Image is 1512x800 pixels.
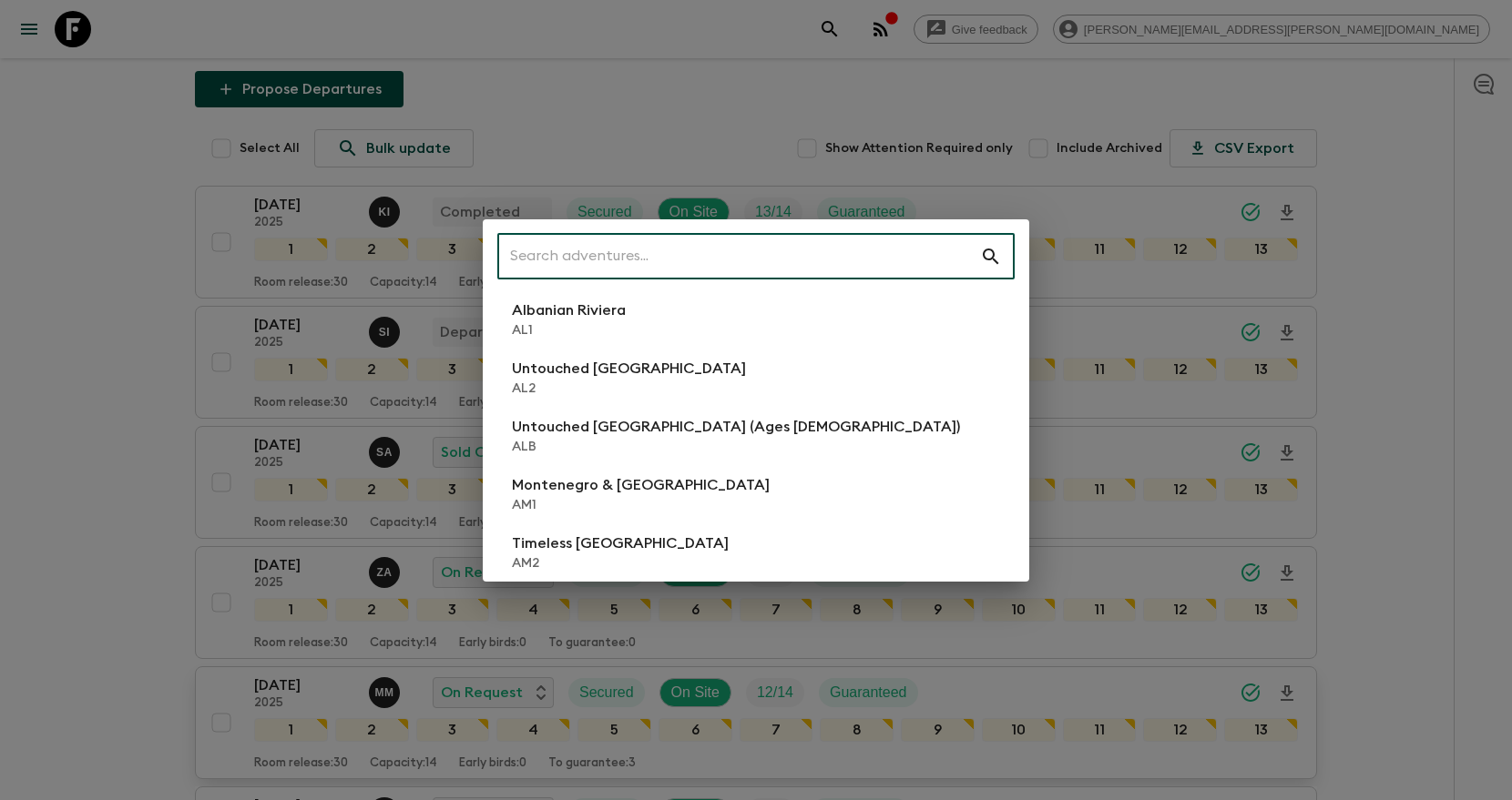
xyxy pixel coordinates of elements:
[512,299,626,321] p: Albanian Riviera
[512,554,729,572] p: AM2
[497,231,980,282] input: Search adventures...
[512,321,626,339] p: AL1
[512,532,729,554] p: Timeless [GEOGRAPHIC_DATA]
[512,474,770,496] p: Montenegro & [GEOGRAPHIC_DATA]
[512,438,960,456] p: ALB
[512,496,770,514] p: AM1
[512,416,960,438] p: Untouched [GEOGRAPHIC_DATA] (Ages [DEMOGRAPHIC_DATA])
[512,358,746,380] p: Untouched [GEOGRAPHIC_DATA]
[512,380,746,398] p: AL2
